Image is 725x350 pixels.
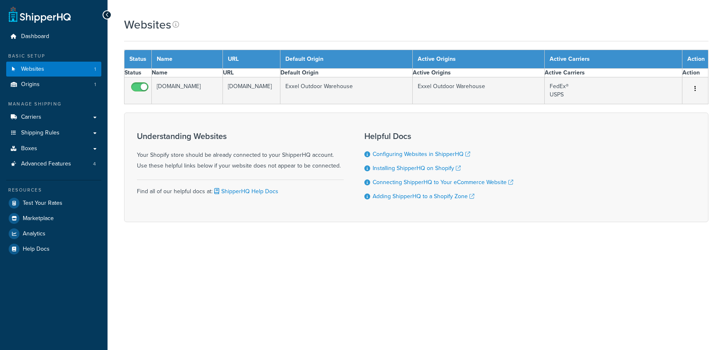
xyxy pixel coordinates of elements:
span: Origins [21,81,40,88]
td: Exxel Outdoor Warehouse [280,77,412,104]
div: Your Shopify store should be already connected to your ShipperHQ account. Use these helpful links... [137,132,344,171]
a: Shipping Rules [6,125,101,141]
span: Websites [21,66,44,73]
li: Origins [6,77,101,92]
td: Exxel Outdoor Warehouse [412,77,544,104]
td: [DOMAIN_NAME] [223,77,280,104]
th: Name [152,50,223,69]
th: Active Carriers [544,69,682,77]
a: Marketplace [6,211,101,226]
th: Name [152,69,223,77]
div: Basic Setup [6,53,101,60]
th: Active Carriers [544,50,682,69]
a: Carriers [6,110,101,125]
span: Shipping Rules [21,129,60,137]
span: Analytics [23,230,45,237]
div: Resources [6,187,101,194]
div: Find all of our helpful docs at: [137,180,344,197]
a: Connecting ShipperHQ to Your eCommerce Website [373,178,513,187]
a: Configuring Websites in ShipperHQ [373,150,470,158]
a: Dashboard [6,29,101,44]
th: Default Origin [280,50,412,69]
div: Manage Shipping [6,101,101,108]
td: [DOMAIN_NAME] [152,77,223,104]
th: Active Origins [412,69,544,77]
th: Action [682,69,708,77]
span: 4 [93,161,96,168]
th: Status [124,50,152,69]
td: FedEx® USPS [544,77,682,104]
a: Analytics [6,226,101,241]
span: Dashboard [21,33,49,40]
span: 1 [94,66,96,73]
a: ShipperHQ Home [9,6,71,23]
span: Help Docs [23,246,50,253]
th: Default Origin [280,69,412,77]
a: Advanced Features 4 [6,156,101,172]
th: Action [682,50,708,69]
a: Help Docs [6,242,101,257]
span: Boxes [21,145,37,152]
a: Boxes [6,141,101,156]
span: 1 [94,81,96,88]
span: Marketplace [23,215,54,222]
a: Origins 1 [6,77,101,92]
th: URL [223,69,280,77]
th: Active Origins [412,50,544,69]
h1: Websites [124,17,171,33]
a: Websites 1 [6,62,101,77]
h3: Understanding Websites [137,132,344,141]
a: Test Your Rates [6,196,101,211]
li: Websites [6,62,101,77]
span: Advanced Features [21,161,71,168]
th: URL [223,50,280,69]
a: Adding ShipperHQ to a Shopify Zone [373,192,474,201]
span: Carriers [21,114,41,121]
h3: Helpful Docs [364,132,513,141]
a: ShipperHQ Help Docs [213,187,278,196]
th: Status [124,69,152,77]
a: Installing ShipperHQ on Shopify [373,164,461,173]
span: Test Your Rates [23,200,62,207]
li: Advanced Features [6,156,101,172]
